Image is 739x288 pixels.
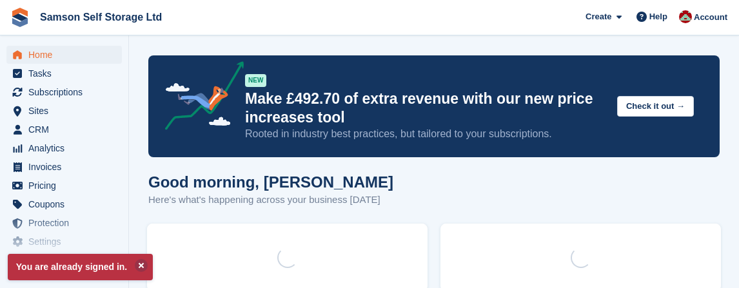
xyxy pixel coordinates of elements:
p: Make £492.70 of extra revenue with our new price increases tool [245,90,607,127]
span: Analytics [28,139,106,157]
img: Ian [679,10,692,23]
a: menu [6,83,122,101]
span: Coupons [28,195,106,213]
a: menu [6,64,122,82]
p: Here's what's happening across your business [DATE] [148,193,393,207]
span: Pricing [28,177,106,195]
a: menu [6,102,122,120]
img: stora-icon-8386f47178a22dfd0bd8f6a31ec36ba5ce8667c1dd55bd0f319d3a0aa187defe.svg [10,8,30,27]
span: Protection [28,214,106,232]
span: Settings [28,233,106,251]
span: Invoices [28,158,106,176]
a: menu [6,139,122,157]
a: menu [6,158,122,176]
a: menu [6,214,122,232]
a: menu [6,46,122,64]
a: menu [6,233,122,251]
a: Samson Self Storage Ltd [35,6,167,28]
button: Check it out → [617,96,694,117]
a: menu [6,177,122,195]
span: Subscriptions [28,83,106,101]
span: Tasks [28,64,106,82]
div: NEW [245,74,266,87]
img: price-adjustments-announcement-icon-8257ccfd72463d97f412b2fc003d46551f7dbcb40ab6d574587a9cd5c0d94... [154,61,244,135]
span: Account [694,11,727,24]
span: Home [28,46,106,64]
span: CRM [28,120,106,139]
span: Help [649,10,667,23]
a: menu [6,195,122,213]
a: menu [6,120,122,139]
span: Create [586,10,611,23]
span: Sites [28,102,106,120]
p: You are already signed in. [8,254,153,280]
p: Rooted in industry best practices, but tailored to your subscriptions. [245,127,607,141]
h1: Good morning, [PERSON_NAME] [148,173,393,191]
